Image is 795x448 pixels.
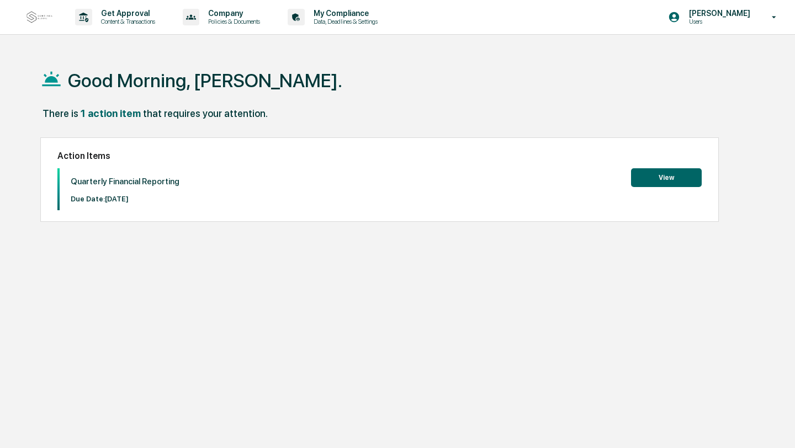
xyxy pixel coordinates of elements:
[631,172,702,182] a: View
[57,151,701,161] h2: Action Items
[92,18,161,25] p: Content & Transactions
[68,70,342,92] h1: Good Morning, [PERSON_NAME].
[199,18,266,25] p: Policies & Documents
[71,195,179,203] p: Due Date: [DATE]
[631,168,702,187] button: View
[26,11,53,23] img: logo
[92,9,161,18] p: Get Approval
[81,108,141,119] div: 1 action item
[680,9,756,18] p: [PERSON_NAME]
[199,9,266,18] p: Company
[305,18,383,25] p: Data, Deadlines & Settings
[143,108,268,119] div: that requires your attention.
[43,108,78,119] div: There is
[680,18,756,25] p: Users
[305,9,383,18] p: My Compliance
[71,177,179,186] p: Quarterly Financial Reporting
